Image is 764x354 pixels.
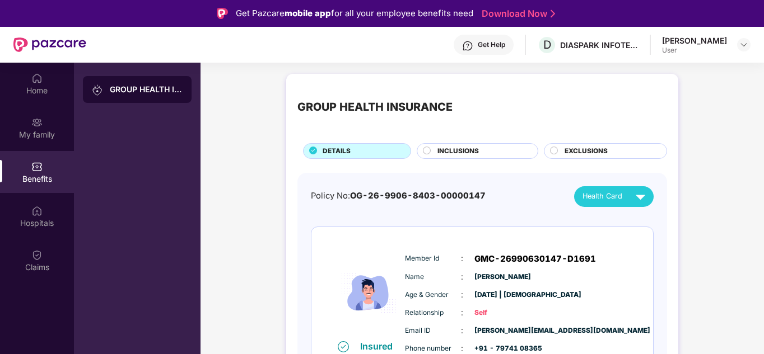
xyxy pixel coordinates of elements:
[338,341,349,352] img: svg+xml;base64,PHN2ZyB4bWxucz0iaHR0cDovL3d3dy53My5vcmcvMjAwMC9zdmciIHdpZHRoPSIxNiIgaGVpZ2h0PSIxNi...
[583,191,622,202] span: Health Card
[405,325,461,336] span: Email ID
[631,187,650,206] img: svg+xml;base64,PHN2ZyB4bWxucz0iaHR0cDovL3d3dy53My5vcmcvMjAwMC9zdmciIHZpZXdCb3g9IjAgMCAyNCAyNCIgd2...
[474,252,596,266] span: GMC-26990630147-D1691
[335,246,402,340] img: icon
[474,272,530,282] span: [PERSON_NAME]
[92,84,103,96] img: svg+xml;base64,PHN2ZyB3aWR0aD0iMjAiIGhlaWdodD0iMjAiIHZpZXdCb3g9IjAgMCAyMCAyMCIgZmlsbD0ibm9uZSIgeG...
[31,117,43,128] img: svg+xml;base64,PHN2ZyB3aWR0aD0iMjAiIGhlaWdodD0iMjAiIHZpZXdCb3g9IjAgMCAyMCAyMCIgZmlsbD0ibm9uZSIgeG...
[323,146,351,157] span: DETAILS
[560,40,639,50] div: DIASPARK INFOTECH PRIVATE LIMITED
[405,253,461,264] span: Member Id
[360,341,399,352] div: Insured
[236,7,473,20] div: Get Pazcare for all your employee benefits need
[482,8,552,20] a: Download Now
[405,308,461,318] span: Relationship
[110,84,183,95] div: GROUP HEALTH INSURANCE
[31,161,43,172] img: svg+xml;base64,PHN2ZyBpZD0iQmVuZWZpdHMiIHhtbG5zPSJodHRwOi8vd3d3LnczLm9yZy8yMDAwL3N2ZyIgd2lkdGg9Ij...
[405,343,461,354] span: Phone number
[574,186,654,207] button: Health Card
[311,190,486,202] div: Policy No:
[551,8,555,20] img: Stroke
[285,8,331,18] strong: mobile app
[13,37,86,52] img: New Pazcare Logo
[461,306,463,319] span: :
[350,191,486,201] span: OG-26-9906-8403-00000147
[31,249,43,261] img: svg+xml;base64,PHN2ZyBpZD0iQ2xhaW0iIHhtbG5zPSJodHRwOi8vd3d3LnczLm9yZy8yMDAwL3N2ZyIgd2lkdGg9IjIwIi...
[474,325,530,336] span: [PERSON_NAME][EMAIL_ADDRESS][DOMAIN_NAME]
[474,308,530,318] span: Self
[31,205,43,216] img: svg+xml;base64,PHN2ZyBpZD0iSG9zcGl0YWxzIiB4bWxucz0iaHR0cDovL3d3dy53My5vcmcvMjAwMC9zdmciIHdpZHRoPS...
[461,324,463,337] span: :
[405,290,461,300] span: Age & Gender
[565,146,608,157] span: EXCLUSIONS
[474,343,530,354] span: +91 - 79741 08365
[461,252,463,265] span: :
[478,40,505,49] div: Get Help
[543,38,551,51] span: D
[474,290,530,300] span: [DATE] | [DEMOGRAPHIC_DATA]
[662,46,727,55] div: User
[405,272,461,282] span: Name
[462,40,473,51] img: svg+xml;base64,PHN2ZyBpZD0iSGVscC0zMngzMiIgeG1sbnM9Imh0dHA6Ly93d3cudzMub3JnLzIwMDAvc3ZnIiB3aWR0aD...
[297,98,453,116] div: GROUP HEALTH INSURANCE
[461,289,463,301] span: :
[739,40,748,49] img: svg+xml;base64,PHN2ZyBpZD0iRHJvcGRvd24tMzJ4MzIiIHhtbG5zPSJodHRwOi8vd3d3LnczLm9yZy8yMDAwL3N2ZyIgd2...
[437,146,479,157] span: INCLUSIONS
[662,35,727,46] div: [PERSON_NAME]
[31,73,43,84] img: svg+xml;base64,PHN2ZyBpZD0iSG9tZSIgeG1sbnM9Imh0dHA6Ly93d3cudzMub3JnLzIwMDAvc3ZnIiB3aWR0aD0iMjAiIG...
[461,271,463,283] span: :
[217,8,228,19] img: Logo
